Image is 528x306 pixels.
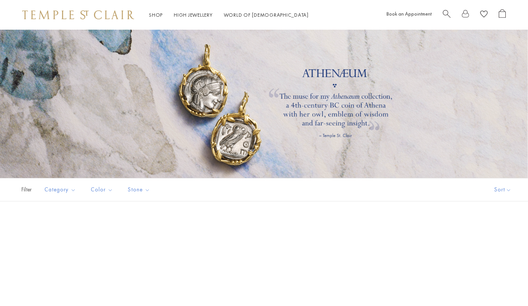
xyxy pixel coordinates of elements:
[87,185,119,194] span: Color
[124,185,156,194] span: Stone
[478,178,528,201] button: Show sort by
[149,11,163,18] a: ShopShop
[174,11,213,18] a: High JewelleryHigh Jewellery
[149,10,309,20] nav: Main navigation
[224,11,309,18] a: World of [DEMOGRAPHIC_DATA]World of [DEMOGRAPHIC_DATA]
[499,9,506,21] a: Open Shopping Bag
[122,181,156,198] button: Stone
[41,185,82,194] span: Category
[85,181,119,198] button: Color
[386,10,432,17] a: Book an Appointment
[39,181,82,198] button: Category
[443,9,451,21] a: Search
[22,10,134,19] img: Temple St. Clair
[480,9,488,21] a: View Wishlist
